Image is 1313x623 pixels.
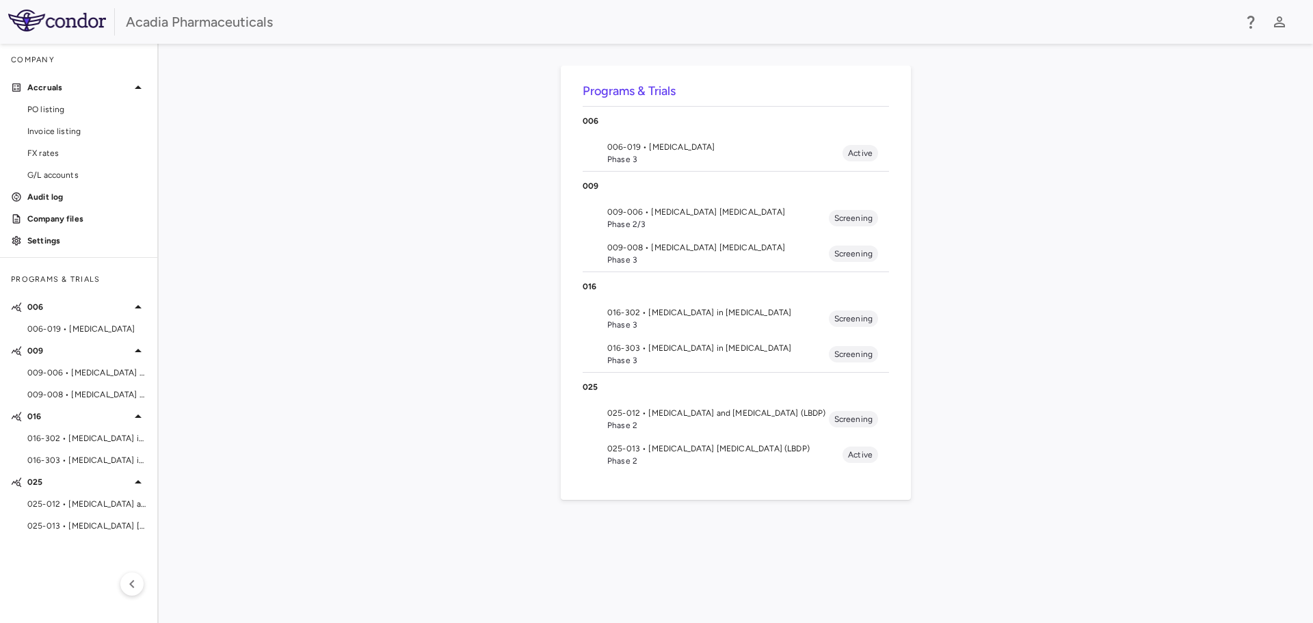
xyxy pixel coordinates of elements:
span: Phase 2 [607,419,829,432]
div: 016 [583,272,889,301]
p: 016 [583,280,889,293]
p: Settings [27,235,146,247]
span: Phase 3 [607,354,829,367]
span: G/L accounts [27,169,146,181]
li: 016-302 • [MEDICAL_DATA] in [MEDICAL_DATA]Phase 3Screening [583,301,889,336]
div: 009 [583,172,889,200]
span: Phase 2 [607,455,843,467]
span: Active [843,147,878,159]
span: 016-302 • [MEDICAL_DATA] in [MEDICAL_DATA] [27,432,146,445]
span: Phase 2/3 [607,218,829,230]
span: 025-013 • [MEDICAL_DATA] [MEDICAL_DATA] (LBDP) [607,442,843,455]
div: 006 [583,107,889,135]
li: 025-012 • [MEDICAL_DATA] and [MEDICAL_DATA] (LBDP)Phase 2Screening [583,401,889,437]
p: 016 [27,410,130,423]
span: 006-019 • [MEDICAL_DATA] [607,141,843,153]
span: 016-303 • [MEDICAL_DATA] in [MEDICAL_DATA] [27,454,146,466]
span: FX rates [27,147,146,159]
li: 025-013 • [MEDICAL_DATA] [MEDICAL_DATA] (LBDP)Phase 2Active [583,437,889,473]
span: Screening [829,248,878,260]
li: 009-006 • [MEDICAL_DATA] [MEDICAL_DATA]Phase 2/3Screening [583,200,889,236]
p: Accruals [27,81,130,94]
p: 025 [27,476,130,488]
img: logo-full-SnFGN8VE.png [8,10,106,31]
span: 025-012 • [MEDICAL_DATA] and [MEDICAL_DATA] (LBDP) [607,407,829,419]
span: 009-006 • [MEDICAL_DATA] [MEDICAL_DATA] [607,206,829,218]
span: 009-008 • [MEDICAL_DATA] [MEDICAL_DATA] [607,241,829,254]
span: 009-006 • [MEDICAL_DATA] [MEDICAL_DATA] [27,367,146,379]
p: 009 [27,345,130,357]
div: Acadia Pharmaceuticals [126,12,1234,32]
span: Screening [829,212,878,224]
span: 016-302 • [MEDICAL_DATA] in [MEDICAL_DATA] [607,306,829,319]
p: 006 [27,301,130,313]
span: Screening [829,413,878,425]
div: 025 [583,373,889,401]
span: 009-008 • [MEDICAL_DATA] [MEDICAL_DATA] [27,388,146,401]
h6: Programs & Trials [583,82,889,101]
li: 009-008 • [MEDICAL_DATA] [MEDICAL_DATA]Phase 3Screening [583,236,889,271]
span: 025-013 • [MEDICAL_DATA] [MEDICAL_DATA] (LBDP) [27,520,146,532]
span: Phase 3 [607,319,829,331]
span: 006-019 • [MEDICAL_DATA] [27,323,146,335]
span: Screening [829,348,878,360]
p: Company files [27,213,146,225]
span: Invoice listing [27,125,146,137]
span: 025-012 • [MEDICAL_DATA] and [MEDICAL_DATA] (LBDP) [27,498,146,510]
p: 006 [583,115,889,127]
p: 009 [583,180,889,192]
span: Active [843,449,878,461]
span: 016-303 • [MEDICAL_DATA] in [MEDICAL_DATA] [607,342,829,354]
span: PO listing [27,103,146,116]
span: Phase 3 [607,153,843,165]
span: Phase 3 [607,254,829,266]
li: 016-303 • [MEDICAL_DATA] in [MEDICAL_DATA]Phase 3Screening [583,336,889,372]
li: 006-019 • [MEDICAL_DATA]Phase 3Active [583,135,889,171]
p: Audit log [27,191,146,203]
span: Screening [829,313,878,325]
p: 025 [583,381,889,393]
